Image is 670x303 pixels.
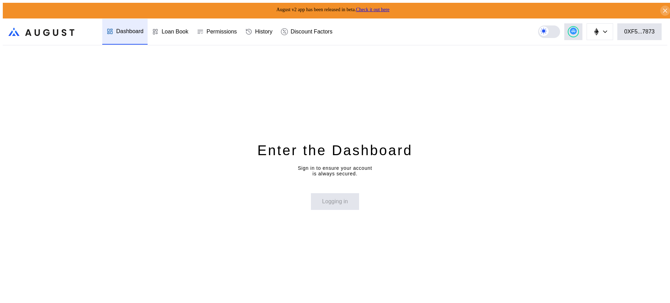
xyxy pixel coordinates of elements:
span: August v2 app has been released in beta. [276,7,389,12]
img: chain logo [593,28,600,36]
a: Check it out here [356,7,389,12]
div: 0XF5...7873 [624,29,655,35]
a: Discount Factors [277,19,337,45]
button: Logging in [311,193,359,210]
a: Permissions [193,19,241,45]
button: chain logo [587,23,613,40]
a: Dashboard [102,19,148,45]
div: Enter the Dashboard [257,141,412,159]
div: Permissions [207,29,237,35]
div: Dashboard [116,28,143,35]
button: 0XF5...7873 [617,23,662,40]
div: History [255,29,273,35]
a: Loan Book [148,19,193,45]
a: History [241,19,277,45]
div: Sign in to ensure your account is always secured. [298,165,372,176]
div: Discount Factors [291,29,333,35]
div: Loan Book [162,29,188,35]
